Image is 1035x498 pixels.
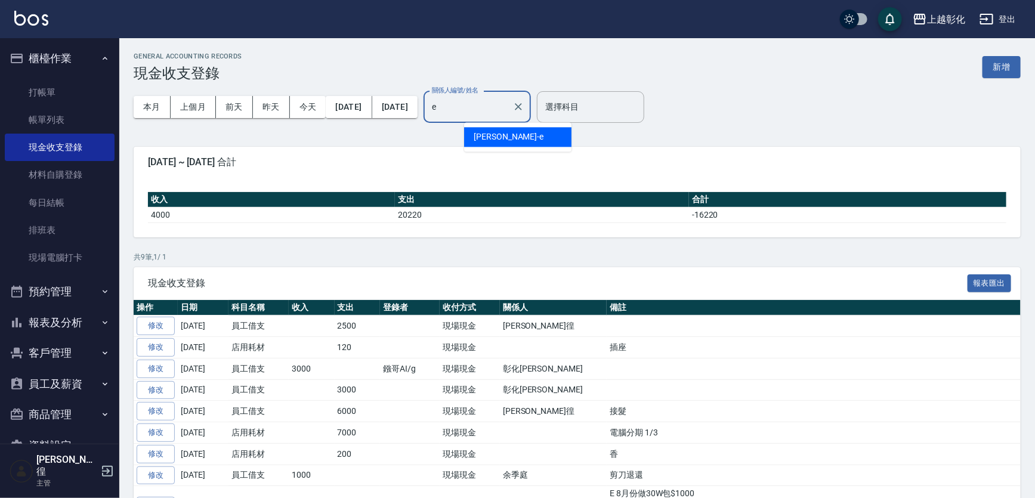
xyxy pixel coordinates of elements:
[432,86,478,95] label: 關係人編號/姓名
[440,315,500,337] td: 現場現金
[216,96,253,118] button: 前天
[228,358,289,379] td: 員工借支
[927,12,965,27] div: 上越彰化
[137,466,175,485] a: 修改
[5,79,115,106] a: 打帳單
[5,106,115,134] a: 帳單列表
[440,401,500,422] td: 現場現金
[289,358,335,379] td: 3000
[178,401,228,422] td: [DATE]
[440,358,500,379] td: 現場現金
[983,61,1021,72] a: 新增
[335,401,381,422] td: 6000
[878,7,902,31] button: save
[335,300,381,315] th: 支出
[335,422,381,444] td: 7000
[134,96,171,118] button: 本月
[228,465,289,486] td: 員工借支
[500,465,607,486] td: 余季庭
[395,207,689,222] td: 20220
[968,274,1012,293] button: 報表匯出
[975,8,1021,30] button: 登出
[289,465,335,486] td: 1000
[5,430,115,461] button: 資料設定
[178,465,228,486] td: [DATE]
[228,337,289,358] td: 店用耗材
[5,276,115,307] button: 預約管理
[228,379,289,401] td: 員工借支
[148,192,395,208] th: 收入
[134,52,242,60] h2: GENERAL ACCOUNTING RECORDS
[10,459,33,483] img: Person
[5,338,115,369] button: 客戶管理
[380,358,440,379] td: 鏹哥AI/g
[228,401,289,422] td: 員工借支
[983,56,1021,78] button: 新增
[5,189,115,216] a: 每日結帳
[326,96,372,118] button: [DATE]
[335,337,381,358] td: 120
[137,338,175,357] a: 修改
[607,337,1021,358] td: 插座
[510,98,527,115] button: Clear
[5,307,115,338] button: 報表及分析
[908,7,970,32] button: 上越彰化
[290,96,326,118] button: 今天
[148,207,395,222] td: 4000
[178,337,228,358] td: [DATE]
[500,379,607,401] td: 彰化[PERSON_NAME]
[253,96,290,118] button: 昨天
[14,11,48,26] img: Logo
[607,300,1021,315] th: 備註
[5,369,115,400] button: 員工及薪資
[289,300,335,315] th: 收入
[689,207,1006,222] td: -16220
[380,300,440,315] th: 登錄者
[335,443,381,465] td: 200
[228,443,289,465] td: 店用耗材
[440,465,500,486] td: 現場現金
[689,192,1006,208] th: 合計
[440,337,500,358] td: 現場現金
[500,358,607,379] td: 彰化[PERSON_NAME]
[440,300,500,315] th: 收付方式
[178,443,228,465] td: [DATE]
[178,358,228,379] td: [DATE]
[5,399,115,430] button: 商品管理
[440,443,500,465] td: 現場現金
[5,134,115,161] a: 現金收支登錄
[5,216,115,244] a: 排班表
[228,315,289,337] td: 員工借支
[228,422,289,444] td: 店用耗材
[134,252,1021,262] p: 共 9 筆, 1 / 1
[372,96,418,118] button: [DATE]
[171,96,216,118] button: 上個月
[440,379,500,401] td: 現場現金
[5,161,115,188] a: 材料自購登錄
[500,315,607,337] td: [PERSON_NAME]徨
[137,381,175,400] a: 修改
[500,300,607,315] th: 關係人
[148,156,1006,168] span: [DATE] ~ [DATE] 合計
[335,315,381,337] td: 2500
[440,422,500,444] td: 現場現金
[178,315,228,337] td: [DATE]
[178,422,228,444] td: [DATE]
[5,43,115,74] button: 櫃檯作業
[178,379,228,401] td: [DATE]
[137,317,175,335] a: 修改
[607,443,1021,465] td: 香
[36,478,97,488] p: 主管
[335,379,381,401] td: 3000
[137,445,175,463] a: 修改
[228,300,289,315] th: 科目名稱
[134,300,178,315] th: 操作
[178,300,228,315] th: 日期
[137,360,175,378] a: 修改
[607,465,1021,486] td: 剪刀退還
[148,277,968,289] span: 現金收支登錄
[137,402,175,420] a: 修改
[968,277,1012,288] a: 報表匯出
[607,422,1021,444] td: 電腦分期 1/3
[607,401,1021,422] td: 接髮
